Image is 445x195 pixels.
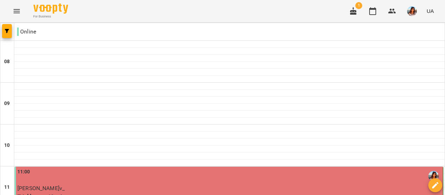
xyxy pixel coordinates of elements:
img: Voopty Logo [33,3,68,14]
button: Menu [8,3,25,20]
span: [PERSON_NAME]v_ [17,185,65,192]
p: Online [17,28,36,36]
span: 1 [355,2,362,9]
img: f52eb29bec7ed251b61d9497b14fac82.jpg [407,6,417,16]
span: UA [427,7,434,15]
button: UA [424,5,437,17]
h6: 10 [4,142,10,149]
h6: 11 [4,183,10,191]
span: For Business [33,14,68,19]
h6: 09 [4,100,10,107]
img: Циганова Єлизавета (і) [428,171,439,181]
label: 11:00 [17,168,30,176]
h6: 08 [4,58,10,66]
